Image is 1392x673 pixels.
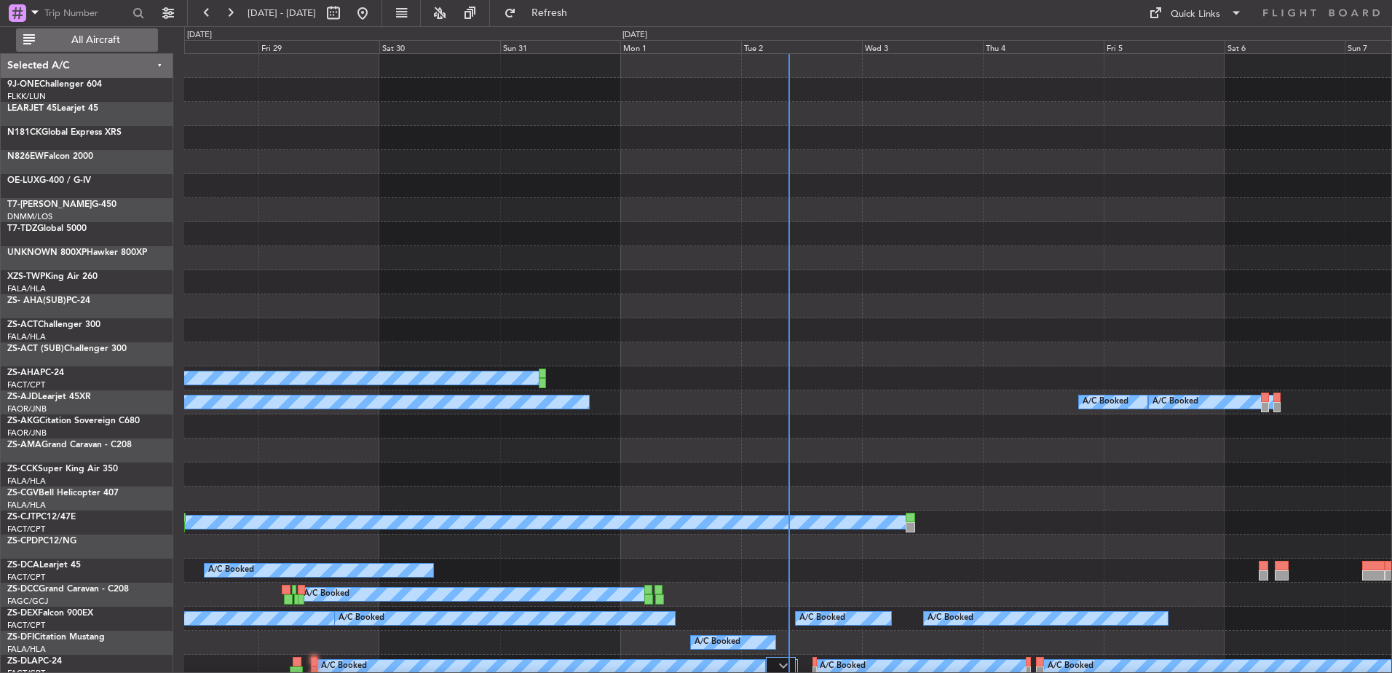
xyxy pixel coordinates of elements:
div: A/C Booked [208,559,254,581]
a: ZS-ACTChallenger 300 [7,320,100,329]
span: ZS-AHA [7,369,40,377]
span: ZS-AJD [7,393,38,401]
div: [DATE] [187,29,212,42]
div: A/C Booked [304,583,349,605]
div: Quick Links [1171,7,1220,22]
img: arrow-gray.svg [779,663,788,669]
a: FALA/HLA [7,644,46,655]
span: ZS-AKG [7,417,39,425]
a: ZS-DFICitation Mustang [7,633,105,642]
span: ZS-DLA [7,657,38,666]
a: FALA/HLA [7,500,46,511]
a: LEARJET 45Learjet 45 [7,104,98,113]
a: FALA/HLA [7,283,46,294]
div: Wed 3 [862,40,983,53]
a: ZS-DEXFalcon 900EX [7,609,93,618]
div: Fri 5 [1104,40,1225,53]
a: ZS-AMAGrand Caravan - C208 [7,441,132,449]
span: ZS-DEX [7,609,38,618]
a: UNKNOWN 800XPHawker 800XP [7,248,147,257]
span: ZS-DCA [7,561,39,570]
div: Sat 30 [379,40,500,53]
span: ZS-AMA [7,441,41,449]
div: Fri 29 [258,40,379,53]
span: ZS-CJT [7,513,36,522]
a: OE-LUXG-400 / G-IV [7,176,91,185]
a: ZS- AHA(SUB)PC-24 [7,296,90,305]
span: ZS-ACT [7,320,38,329]
div: A/C Booked [695,631,740,653]
a: DNMM/LOS [7,211,52,222]
div: [DATE] [622,29,647,42]
div: A/C Booked [1083,391,1128,413]
div: Sun 31 [500,40,621,53]
a: FACT/CPT [7,620,45,631]
a: ZS-DCCGrand Caravan - C208 [7,585,129,594]
a: FAGC/GCJ [7,596,48,607]
a: T7-TDZGlobal 5000 [7,224,87,233]
span: T7-[PERSON_NAME] [7,200,92,209]
span: UNKNOWN 800XP [7,248,87,257]
span: N181CK [7,128,41,137]
div: Tue 2 [741,40,862,53]
button: All Aircraft [16,28,158,52]
span: ZS-ACT (SUB) [7,345,64,353]
a: ZS-AJDLearjet 45XR [7,393,91,401]
a: FACT/CPT [7,524,45,535]
a: N826EWFalcon 2000 [7,152,93,161]
div: Mon 1 [620,40,741,53]
a: FAOR/JNB [7,428,47,438]
div: A/C Booked [339,607,384,629]
a: ZS-AHAPC-24 [7,369,64,377]
a: FAOR/JNB [7,404,47,414]
div: A/C Booked [799,607,845,629]
a: ZS-CCKSuper King Air 350 [7,465,118,473]
span: T7-TDZ [7,224,37,233]
span: [DATE] - [DATE] [248,7,316,20]
div: Thu 4 [983,40,1104,53]
a: T7-[PERSON_NAME]G-450 [7,200,116,209]
input: Trip Number [44,2,128,24]
span: LEARJET 45 [7,104,57,113]
span: ZS-DCC [7,585,39,594]
button: Quick Links [1142,1,1249,25]
a: ZS-CGVBell Helicopter 407 [7,489,119,497]
span: ZS- AHA(SUB) [7,296,66,305]
span: N826EW [7,152,44,161]
a: ZS-ACT (SUB)Challenger 300 [7,345,127,353]
span: XZS-TWP [7,272,45,281]
a: FACT/CPT [7,379,45,390]
div: A/C Booked [1152,391,1198,413]
a: FLKK/LUN [7,91,46,102]
span: All Aircraft [38,35,154,45]
a: ZS-AKGCitation Sovereign C680 [7,417,140,425]
a: 9J-ONEChallenger 604 [7,80,102,89]
a: ZS-DCALearjet 45 [7,561,81,570]
div: A/C Booked [928,607,973,629]
div: Sat 6 [1225,40,1345,53]
a: FALA/HLA [7,476,46,487]
span: ZS-DFI [7,633,34,642]
span: 9J-ONE [7,80,39,89]
span: ZS-CCK [7,465,38,473]
a: N181CKGlobal Express XRS [7,128,122,137]
a: XZS-TWPKing Air 260 [7,272,98,281]
a: ZS-CJTPC12/47E [7,513,76,522]
span: ZS-CGV [7,489,39,497]
button: Refresh [497,1,585,25]
a: ZS-DLAPC-24 [7,657,62,666]
span: OE-LUX [7,176,39,185]
a: FALA/HLA [7,331,46,342]
div: Thu 28 [138,40,258,53]
span: Refresh [519,8,580,18]
span: ZS-CPD [7,537,38,546]
a: ZS-CPDPC12/NG [7,537,76,546]
a: FACT/CPT [7,572,45,583]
